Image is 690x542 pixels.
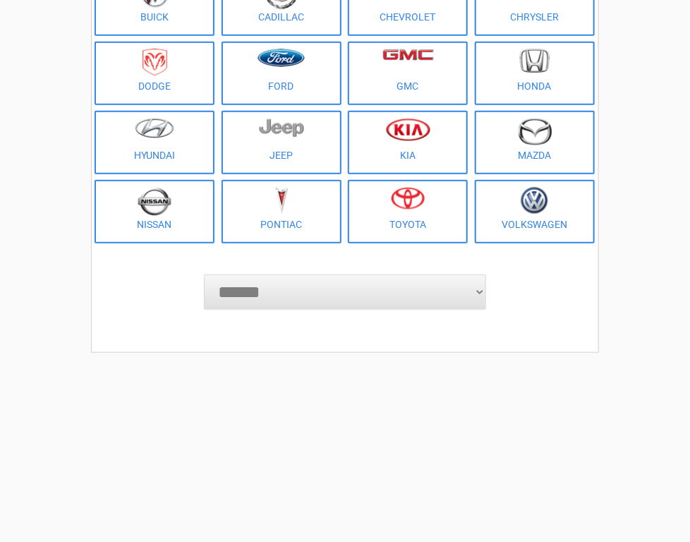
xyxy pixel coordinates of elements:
a: Pontiac [222,180,341,243]
a: Toyota [348,180,468,243]
img: jeep [259,118,304,138]
a: Honda [475,42,595,105]
img: gmc [382,49,434,61]
a: Ford [222,42,341,105]
a: Dodge [95,42,214,105]
img: volkswagen [521,187,548,215]
a: Volkswagen [475,180,595,243]
a: Jeep [222,111,341,174]
img: toyota [391,187,425,210]
img: pontiac [274,187,289,214]
img: nissan [138,187,171,216]
a: GMC [348,42,468,105]
img: hyundai [135,118,174,138]
img: dodge [143,49,167,76]
img: kia [386,118,430,141]
a: Kia [348,111,468,174]
img: mazda [517,118,552,145]
a: Nissan [95,180,214,243]
a: Mazda [475,111,595,174]
a: Hyundai [95,111,214,174]
img: ford [258,49,305,67]
img: honda [520,49,550,73]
